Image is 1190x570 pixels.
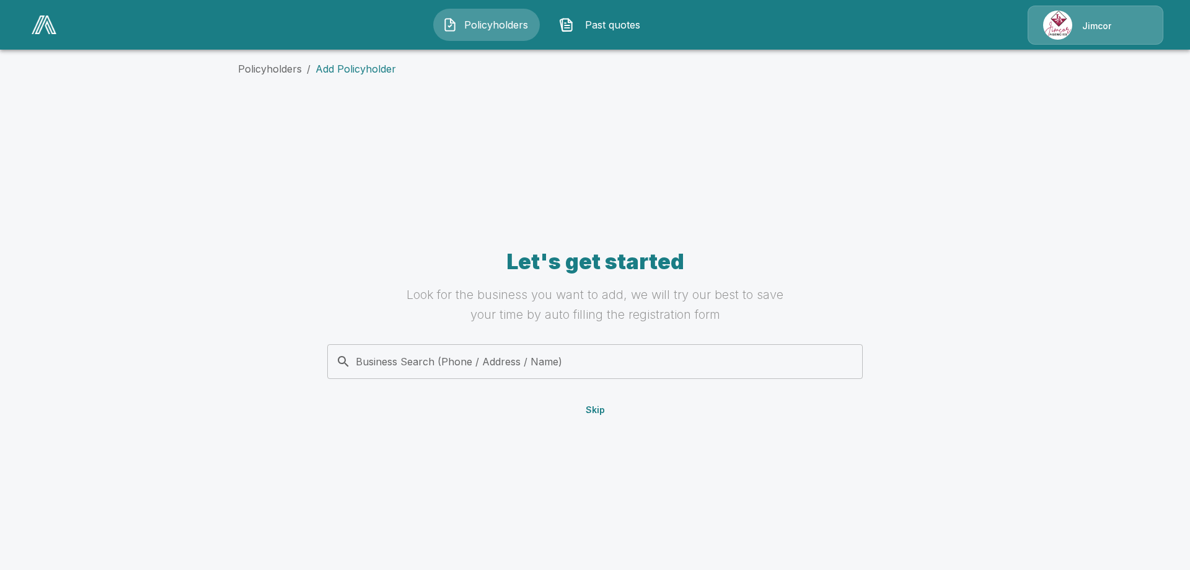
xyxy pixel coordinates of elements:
li: / [307,61,311,76]
h4: Let's get started [399,249,791,275]
img: AA Logo [32,16,56,34]
span: Policyholders [462,17,531,32]
img: Past quotes Icon [559,17,574,32]
a: Policyholders [238,63,302,75]
span: Past quotes [579,17,647,32]
img: Policyholders Icon [443,17,457,32]
nav: breadcrumb [238,61,952,76]
h6: Look for the business you want to add, we will try our best to save your time by auto filling the... [399,285,791,324]
p: Add Policyholder [315,61,396,76]
button: Skip [575,399,615,422]
button: Policyholders IconPolicyholders [433,9,540,41]
button: Past quotes IconPast quotes [550,9,656,41]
